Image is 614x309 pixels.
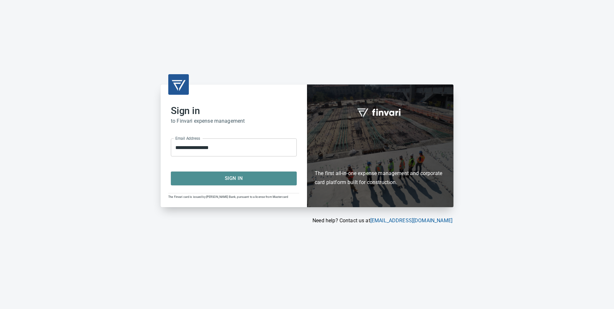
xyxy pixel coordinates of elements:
img: transparent_logo.png [171,77,186,92]
h2: Sign in [171,105,297,117]
p: Need help? Contact us at [161,217,452,225]
img: fullword_logo_white.png [356,105,404,119]
a: [EMAIL_ADDRESS][DOMAIN_NAME] [370,217,452,224]
h6: The first all-in-one expense management and corporate card platform built for construction. [315,132,446,187]
div: Finvari [307,84,453,207]
span: The Finvari card is issued by [PERSON_NAME] Bank, pursuant to a license from Mastercard [168,195,288,199]
button: Sign In [171,172,297,185]
h6: to Finvari expense management [171,117,297,126]
span: Sign In [178,174,290,182]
